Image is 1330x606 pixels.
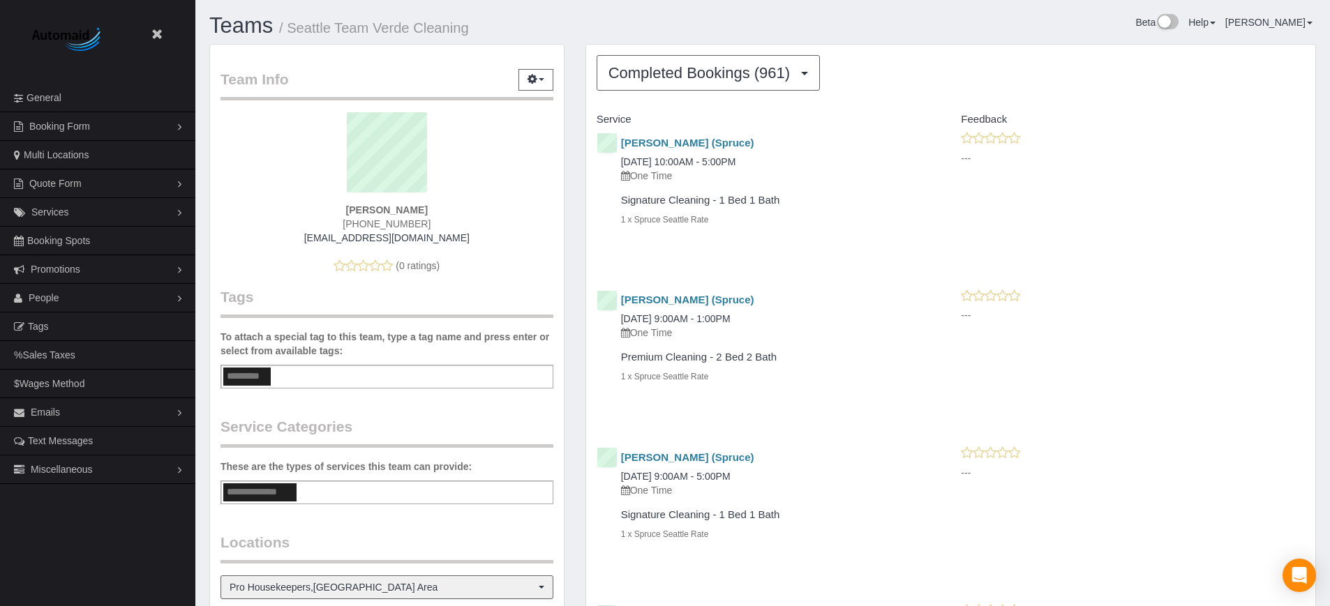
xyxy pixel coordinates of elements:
[230,580,535,594] span: Pro Housekeepers , [GEOGRAPHIC_DATA] Area
[29,121,90,132] span: Booking Form
[221,330,553,358] label: To attach a special tag to this team, type a tag name and press enter or select from available tags:
[621,529,709,539] small: 1 x Spruce Seattle Rate
[221,575,553,599] ol: Choose Locations
[621,326,920,340] p: One Time
[27,92,61,103] span: General
[621,483,920,497] p: One Time
[29,178,82,189] span: Quote Form
[1283,559,1316,592] div: Open Intercom Messenger
[621,169,920,183] p: One Time
[221,532,553,563] legend: Locations
[221,460,472,474] label: These are the types of services this team can provide:
[28,435,93,446] span: Text Messages
[24,24,112,56] img: Automaid Logo
[621,195,920,206] h4: Signature Cleaning - 1 Bed 1 Bath
[31,206,69,218] span: Services
[961,114,1305,126] h4: Feedback
[28,321,49,332] span: Tags
[621,351,920,363] h4: Premium Cleaning - 2 Bed 2 Bath
[31,264,80,275] span: Promotions
[304,232,470,243] a: [EMAIL_ADDRESS][DOMAIN_NAME]
[346,204,428,215] strong: [PERSON_NAME]
[29,292,59,303] span: People
[20,378,85,389] span: Wages Method
[597,55,821,91] button: Completed Bookings (961)
[31,464,93,475] span: Miscellaneous
[1225,17,1313,28] a: [PERSON_NAME]
[621,156,736,167] a: [DATE] 10:00AM - 5:00PM
[621,137,754,149] a: [PERSON_NAME] (Spruce)
[1135,17,1179,28] a: Beta
[608,64,797,82] span: Completed Bookings (961)
[621,509,920,521] h4: Signature Cleaning - 1 Bed 1 Bath
[961,466,1305,480] p: ---
[621,451,754,463] a: [PERSON_NAME] (Spruce)
[1188,17,1216,28] a: Help
[961,151,1305,165] p: ---
[221,112,553,287] div: (0 ratings)
[1156,14,1179,32] img: New interface
[621,471,731,482] a: [DATE] 9:00AM - 5:00PM
[621,294,754,305] a: [PERSON_NAME] (Spruce)
[24,149,89,160] span: Multi Locations
[279,20,469,36] small: / Seattle Team Verde Cleaning
[621,313,731,324] a: [DATE] 9:00AM - 1:00PM
[221,69,553,100] legend: Team Info
[27,235,90,246] span: Booking Spots
[221,575,553,599] button: Pro Housekeepers,[GEOGRAPHIC_DATA] Area
[209,13,273,38] a: Teams
[31,407,60,418] span: Emails
[621,372,709,381] small: 1 x Spruce Seattle Rate
[621,215,709,225] small: 1 x Spruce Seattle Rate
[221,416,553,448] legend: Service Categories
[343,218,431,229] span: [PHONE_NUMBER]
[961,308,1305,322] p: ---
[22,349,75,361] span: Sales Taxes
[597,114,941,126] h4: Service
